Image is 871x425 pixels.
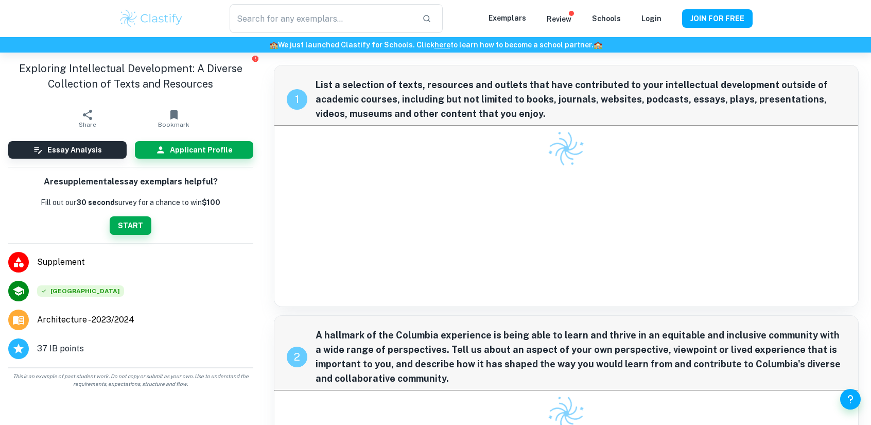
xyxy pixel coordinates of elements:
span: Bookmark [158,121,189,128]
span: 🏫 [269,41,278,49]
button: Applicant Profile [135,141,253,159]
div: recipe [287,347,307,367]
a: Login [641,14,661,23]
span: Architecture - 2023/2024 [37,314,134,326]
div: Accepted: Columbia University [37,285,124,297]
p: Exemplars [489,12,526,24]
p: Review [547,13,571,25]
div: recipe [287,89,307,110]
span: Share [79,121,96,128]
button: Help and Feedback [840,389,861,410]
span: This is an example of past student work. Do not copy or submit as your own. Use to understand the... [4,372,257,388]
h6: We just launched Clastify for Schools. Click to learn how to become a school partner. [2,39,869,50]
h6: Are supplemental essay exemplars helpful? [44,176,218,189]
img: Clastify logo [542,125,590,173]
button: Essay Analysis [8,141,127,159]
button: Report issue [252,55,259,62]
span: A hallmark of the Columbia experience is being able to learn and thrive in an equitable and inclu... [316,328,846,386]
span: [GEOGRAPHIC_DATA] [37,285,124,297]
span: 37 IB points [37,343,84,355]
a: Major and Application Year [37,314,143,326]
a: Schools [592,14,621,23]
span: Supplement [37,256,253,268]
h6: Essay Analysis [47,144,102,156]
input: Search for any exemplars... [230,4,414,33]
button: Bookmark [131,104,217,133]
span: List a selection of texts, resources and outlets that have contributed to your intellectual devel... [316,78,846,121]
button: Share [44,104,131,133]
b: 30 second [76,198,115,207]
img: Clastify logo [118,8,184,29]
h1: Exploring Intellectual Development: A Diverse Collection of Texts and Resources [8,61,253,92]
strong: $100 [202,198,220,207]
h6: Applicant Profile [170,144,233,156]
p: Fill out our survey for a chance to win [41,197,220,208]
button: START [110,216,151,235]
span: 🏫 [594,41,602,49]
button: JOIN FOR FREE [682,9,753,28]
a: here [434,41,450,49]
